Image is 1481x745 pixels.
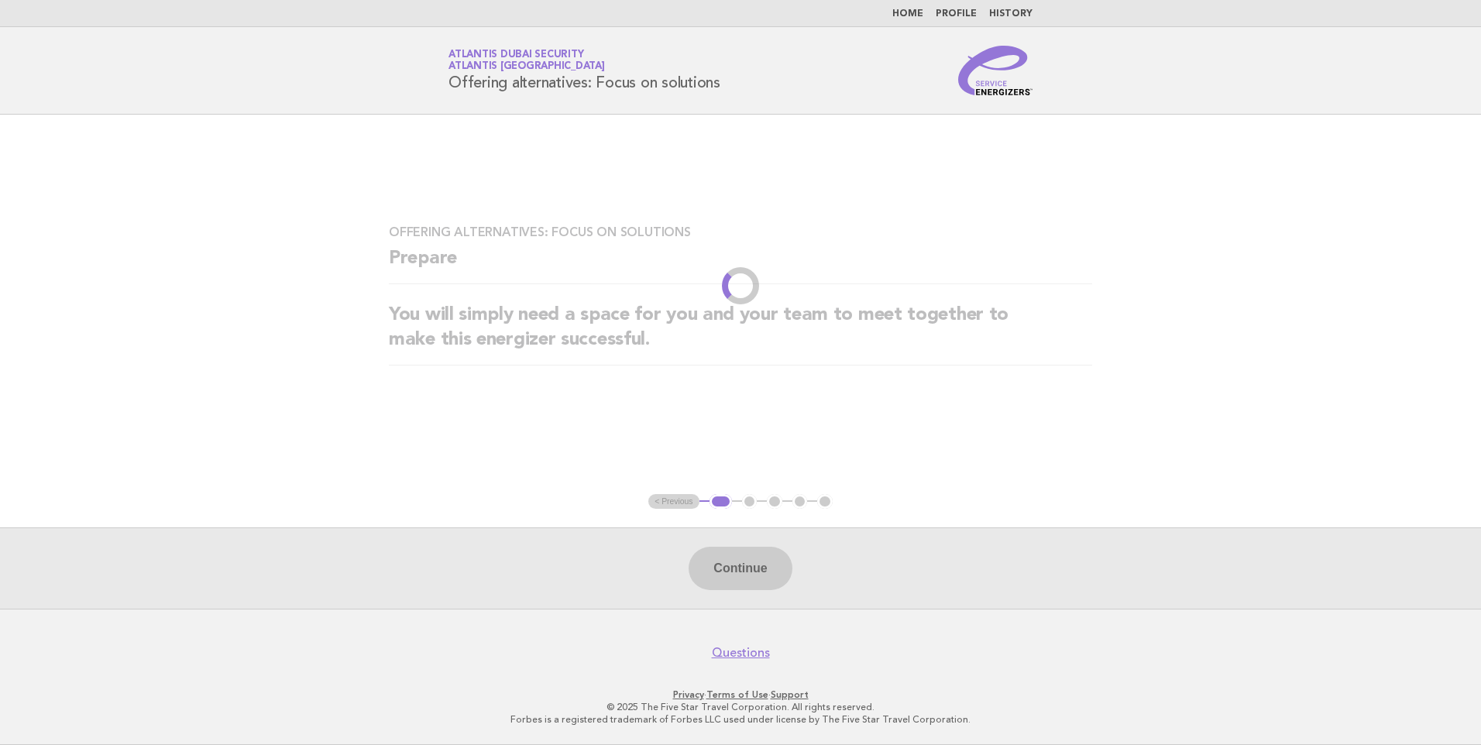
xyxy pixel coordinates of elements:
a: Support [771,689,809,700]
a: Home [892,9,923,19]
h2: Prepare [389,246,1092,284]
a: Profile [936,9,977,19]
p: © 2025 The Five Star Travel Corporation. All rights reserved. [266,701,1215,713]
h1: Offering alternatives: Focus on solutions [448,50,720,91]
span: Atlantis [GEOGRAPHIC_DATA] [448,62,605,72]
p: Forbes is a registered trademark of Forbes LLC used under license by The Five Star Travel Corpora... [266,713,1215,726]
h2: You will simply need a space for you and your team to meet together to make this energizer succes... [389,303,1092,366]
a: Atlantis Dubai SecurityAtlantis [GEOGRAPHIC_DATA] [448,50,605,71]
a: History [989,9,1033,19]
a: Questions [712,645,770,661]
a: Terms of Use [706,689,768,700]
p: · · [266,688,1215,701]
h3: Offering alternatives: Focus on solutions [389,225,1092,240]
a: Privacy [673,689,704,700]
img: Service Energizers [958,46,1033,95]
